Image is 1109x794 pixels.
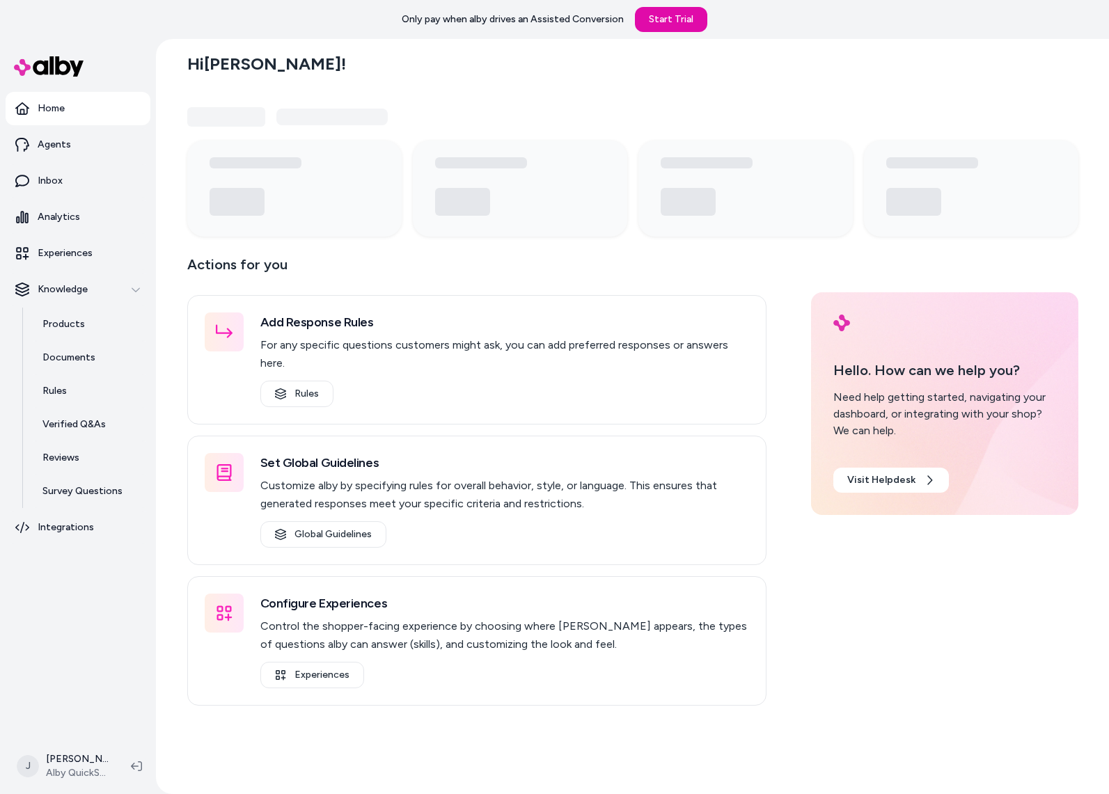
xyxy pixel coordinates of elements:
p: Documents [42,351,95,365]
p: Reviews [42,451,79,465]
p: Survey Questions [42,484,123,498]
p: Home [38,102,65,116]
img: alby Logo [14,56,84,77]
p: Only pay when alby drives an Assisted Conversion [402,13,624,26]
div: Need help getting started, navigating your dashboard, or integrating with your shop? We can help. [833,389,1056,439]
a: Start Trial [635,7,707,32]
p: Experiences [38,246,93,260]
a: Experiences [260,662,364,688]
p: Hello. How can we help you? [833,360,1056,381]
p: Integrations [38,521,94,534]
a: Visit Helpdesk [833,468,949,493]
a: Inbox [6,164,150,198]
span: Alby QuickStart Store [46,766,109,780]
a: Agents [6,128,150,161]
p: Agents [38,138,71,152]
h3: Configure Experiences [260,594,749,613]
h3: Add Response Rules [260,312,749,332]
button: Knowledge [6,273,150,306]
p: Products [42,317,85,331]
a: Experiences [6,237,150,270]
a: Documents [29,341,150,374]
p: For any specific questions customers might ask, you can add preferred responses or answers here. [260,336,749,372]
a: Rules [29,374,150,408]
a: Survey Questions [29,475,150,508]
a: Global Guidelines [260,521,386,548]
p: Inbox [38,174,63,188]
p: Knowledge [38,283,88,296]
p: Analytics [38,210,80,224]
p: [PERSON_NAME] [46,752,109,766]
a: Rules [260,381,333,407]
a: Analytics [6,200,150,234]
p: Control the shopper-facing experience by choosing where [PERSON_NAME] appears, the types of quest... [260,617,749,653]
span: J [17,755,39,777]
p: Customize alby by specifying rules for overall behavior, style, or language. This ensures that ge... [260,477,749,513]
a: Verified Q&As [29,408,150,441]
a: Reviews [29,441,150,475]
p: Rules [42,384,67,398]
img: alby Logo [833,315,850,331]
a: Integrations [6,511,150,544]
a: Home [6,92,150,125]
a: Products [29,308,150,341]
p: Actions for you [187,253,766,287]
button: J[PERSON_NAME]Alby QuickStart Store [8,744,120,788]
h2: Hi [PERSON_NAME] ! [187,54,346,74]
p: Verified Q&As [42,418,106,431]
h3: Set Global Guidelines [260,453,749,473]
